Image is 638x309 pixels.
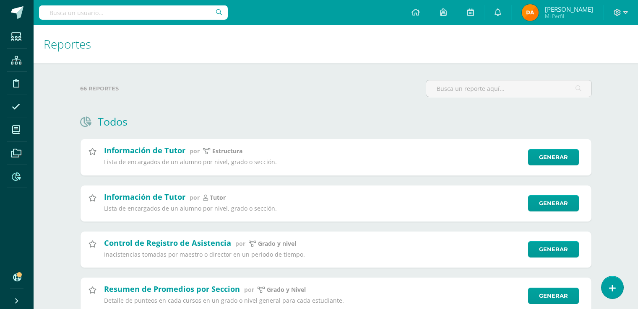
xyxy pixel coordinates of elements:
a: Generar [528,149,579,165]
h2: Control de Registro de Asistencia [104,238,231,248]
p: Tutor [210,194,226,201]
h1: Todos [98,114,128,129]
input: Busca un reporte aquí... [426,80,591,97]
h2: Información de Tutor [104,145,185,155]
img: 82a5943632aca8211823fb2e9800a6c1.png [522,4,539,21]
span: por [190,193,200,201]
a: Generar [528,288,579,304]
h2: Resumen de Promedios por Seccion [104,284,240,294]
span: [PERSON_NAME] [545,5,593,13]
p: Lista de encargados de un alumno por nivel, grado o sección. [104,158,523,166]
p: Inacistencias tomadas por maestro o director en un periodo de tiempo. [104,251,523,258]
h2: Información de Tutor [104,192,185,202]
span: Reportes [44,36,91,52]
p: estructura [212,147,242,155]
a: Generar [528,195,579,211]
span: por [235,239,245,247]
span: por [190,147,200,155]
a: Generar [528,241,579,257]
label: 66 reportes [80,80,419,97]
input: Busca un usuario... [39,5,228,20]
p: Detalle de punteos en cada cursos en un grado o nivel general para cada estudiante. [104,297,523,304]
span: Mi Perfil [545,13,593,20]
p: Lista de encargados de un alumno por nivel, grado o sección. [104,205,523,212]
span: por [244,286,254,294]
p: Grado y Nivel [267,286,306,294]
p: grado y nivel [258,240,296,247]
